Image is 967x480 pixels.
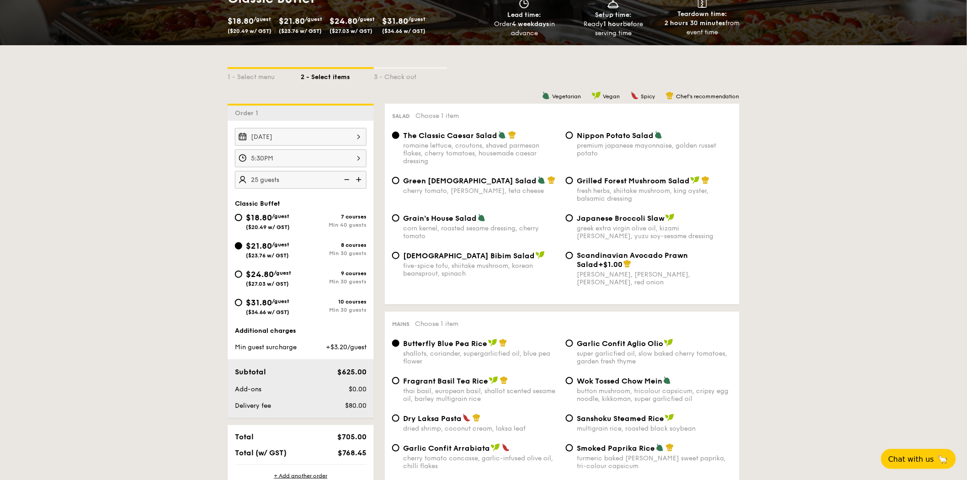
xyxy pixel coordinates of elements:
[577,377,662,385] span: Wok Tossed Chow Mein
[382,28,425,34] span: ($34.66 w/ GST)
[488,339,497,347] img: icon-vegan.f8ff3823.svg
[403,425,558,432] div: dried shrimp, coconut cream, laksa leaf
[246,224,290,230] span: ($20.49 w/ GST)
[337,368,367,376] span: $625.00
[473,414,481,422] img: icon-chef-hat.a58ddaea.svg
[566,214,573,222] input: Japanese Broccoli Slawgreek extra virgin olive oil, kizami [PERSON_NAME], yuzu soy-sesame dressing
[677,10,727,18] span: Teardown time:
[301,213,367,220] div: 7 courses
[489,376,498,384] img: icon-vegan.f8ff3823.svg
[235,128,367,146] input: Event date
[392,321,409,327] span: Mains
[577,387,732,403] div: button mushroom, tricolour capsicum, cripsy egg noodle, kikkoman, super garlicfied oil
[577,142,732,157] div: premium japanese mayonnaise, golden russet potato
[235,171,367,189] input: Number of guests
[301,278,367,285] div: Min 30 guests
[566,177,573,184] input: Grilled Forest Mushroom Saladfresh herbs, shiitake mushroom, king oyster, balsamic dressing
[246,281,289,287] span: ($27.03 w/ GST)
[491,443,500,452] img: icon-vegan.f8ff3823.svg
[577,414,664,423] span: Sanshoku Steamed Rice
[337,432,367,441] span: $705.00
[301,222,367,228] div: Min 40 guests
[235,271,242,278] input: $24.80/guest($27.03 w/ GST)9 coursesMin 30 guests
[392,377,399,384] input: Fragrant Basil Tea Ricethai basil, european basil, shallot scented sesame oil, barley multigrain ...
[415,112,459,120] span: Choose 1 item
[272,213,289,219] span: /guest
[246,241,272,251] span: $21.80
[305,16,322,22] span: /guest
[536,251,545,259] img: icon-vegan.f8ff3823.svg
[329,16,357,26] span: $24.80
[595,11,632,19] span: Setup time:
[701,176,710,184] img: icon-chef-hat.a58ddaea.svg
[392,132,399,139] input: The Classic Caesar Saladromaine lettuce, croutons, shaved parmesan flakes, cherry tomatoes, house...
[577,454,732,470] div: turmeric baked [PERSON_NAME] sweet paprika, tri-colour capsicum
[661,19,743,37] div: from event time
[577,214,664,223] span: Japanese Broccoli Slaw
[403,262,558,277] div: five-spice tofu, shiitake mushroom, korean beansprout, spinach
[499,339,507,347] img: icon-chef-hat.a58ddaea.svg
[403,131,497,140] span: The Classic Caesar Salad
[235,149,367,167] input: Event time
[676,93,739,100] span: Chef's recommendation
[403,377,488,385] span: Fragrant Basil Tea Rice
[666,443,674,452] img: icon-chef-hat.a58ddaea.svg
[392,444,399,452] input: Garlic Confit Arrabiatacherry tomato concasse, garlic-infused olive oil, chilli flakes
[254,16,271,22] span: /guest
[483,20,565,38] div: Order in advance
[508,131,516,139] img: icon-chef-hat.a58ddaea.svg
[272,241,289,248] span: /guest
[339,171,353,188] img: icon-reduce.1d2dbef1.svg
[507,11,541,19] span: Lead time:
[246,252,289,259] span: ($23.76 w/ GST)
[666,91,674,100] img: icon-chef-hat.a58ddaea.svg
[274,270,291,276] span: /guest
[573,20,654,38] div: Ready before serving time
[301,307,367,313] div: Min 30 guests
[235,448,287,457] span: Total (w/ GST)
[566,444,573,452] input: Smoked Paprika Riceturmeric baked [PERSON_NAME] sweet paprika, tri-colour capsicum
[228,28,271,34] span: ($20.49 w/ GST)
[235,326,367,336] div: Additional charges
[392,340,399,347] input: Butterfly Blue Pea Riceshallots, coriander, supergarlicfied oil, blue pea flower
[654,131,663,139] img: icon-vegetarian.fe4039eb.svg
[691,176,700,184] img: icon-vegan.f8ff3823.svg
[403,214,477,223] span: Grain's House Salad
[301,242,367,248] div: 8 courses
[374,69,447,82] div: 3 - Check out
[603,93,620,100] span: Vegan
[403,350,558,365] div: shallots, coriander, supergarlicfied oil, blue pea flower
[665,414,674,422] img: icon-vegan.f8ff3823.svg
[603,20,623,28] strong: 1 hour
[338,448,367,457] span: $768.45
[235,402,271,410] span: Delivery fee
[537,176,546,184] img: icon-vegetarian.fe4039eb.svg
[566,415,573,422] input: Sanshoku Steamed Ricemultigrain rice, roasted black soybean
[577,187,732,203] div: fresh herbs, shiitake mushroom, king oyster, balsamic dressing
[888,455,934,464] span: Chat with us
[566,340,573,347] input: Garlic Confit Aglio Oliosuper garlicfied oil, slow baked cherry tomatoes, garden fresh thyme
[403,142,558,165] div: romaine lettuce, croutons, shaved parmesan flakes, cherry tomatoes, housemade caesar dressing
[392,113,410,119] span: Salad
[235,432,254,441] span: Total
[246,309,289,315] span: ($34.66 w/ GST)
[403,444,490,453] span: Garlic Confit Arrabiata
[349,385,367,393] span: $0.00
[301,69,374,82] div: 2 - Select items
[577,271,732,286] div: [PERSON_NAME], [PERSON_NAME], [PERSON_NAME], red onion
[382,16,408,26] span: $31.80
[577,224,732,240] div: greek extra virgin olive oil, kizami [PERSON_NAME], yuzu soy-sesame dressing
[345,402,367,410] span: $80.00
[566,377,573,384] input: Wok Tossed Chow Meinbutton mushroom, tricolour capsicum, cripsy egg noodle, kikkoman, super garli...
[403,414,462,423] span: Dry Laksa Pasta
[552,93,581,100] span: Vegetarian
[478,213,486,222] img: icon-vegetarian.fe4039eb.svg
[415,320,458,328] span: Choose 1 item
[279,16,305,26] span: $21.80
[235,343,297,351] span: Min guest surcharge
[235,242,242,250] input: $21.80/guest($23.76 w/ GST)8 coursesMin 30 guests
[301,250,367,256] div: Min 30 guests
[665,19,726,27] strong: 2 hours 30 minutes
[577,444,655,453] span: Smoked Paprika Rice
[498,131,506,139] img: icon-vegetarian.fe4039eb.svg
